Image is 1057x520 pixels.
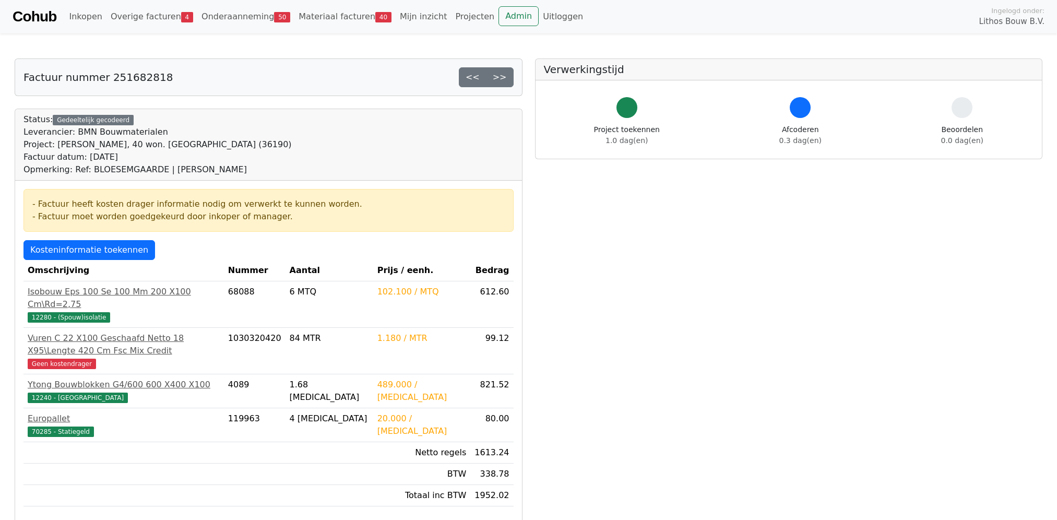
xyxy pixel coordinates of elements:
th: Prijs / eenh. [373,260,471,281]
span: 12280 - (Spouw)isolatie [28,312,110,323]
span: 0.0 dag(en) [941,136,983,145]
td: 1952.02 [470,485,513,506]
div: Factuur datum: [DATE] [23,151,292,163]
div: Isobouw Eps 100 Se 100 Mm 200 X100 Cm\Rd=2,75 [28,286,220,311]
th: Nummer [224,260,286,281]
div: Vuren C 22 X100 Geschaafd Netto 18 X95\Lengte 420 Cm Fsc Mix Credit [28,332,220,357]
td: 80.00 [470,408,513,442]
a: Materiaal facturen40 [294,6,396,27]
span: 40 [375,12,391,22]
div: Opmerking: Ref: BLOESEMGAARDE | [PERSON_NAME] [23,163,292,176]
h5: Factuur nummer 251682818 [23,71,173,84]
th: Bedrag [470,260,513,281]
span: 50 [274,12,290,22]
div: Gedeeltelijk gecodeerd [53,115,134,125]
td: 119963 [224,408,286,442]
div: 20.000 / [MEDICAL_DATA] [377,412,467,438]
a: Isobouw Eps 100 Se 100 Mm 200 X100 Cm\Rd=2,7512280 - (Spouw)isolatie [28,286,220,323]
div: Ytong Bouwblokken G4/600 600 X400 X100 [28,379,220,391]
div: 1.180 / MTR [377,332,467,345]
th: Omschrijving [23,260,224,281]
a: Vuren C 22 X100 Geschaafd Netto 18 X95\Lengte 420 Cm Fsc Mix CreditGeen kostendrager [28,332,220,370]
span: 0.3 dag(en) [779,136,822,145]
div: 489.000 / [MEDICAL_DATA] [377,379,467,404]
a: Mijn inzicht [396,6,452,27]
a: Inkopen [65,6,106,27]
span: Lithos Bouw B.V. [979,16,1044,28]
td: 338.78 [470,464,513,485]
td: 4089 [224,374,286,408]
h5: Verwerkingstijd [544,63,1034,76]
td: 99.12 [470,328,513,374]
a: Cohub [13,4,56,29]
div: - Factuur moet worden goedgekeurd door inkoper of manager. [32,210,505,223]
div: 4 [MEDICAL_DATA] [290,412,369,425]
span: 70285 - Statiegeld [28,427,94,437]
div: 84 MTR [290,332,369,345]
div: Afcoderen [779,124,822,146]
div: Europallet [28,412,220,425]
a: << [459,67,486,87]
th: Aantal [286,260,373,281]
div: Project toekennen [594,124,660,146]
div: Leverancier: BMN Bouwmaterialen [23,126,292,138]
td: 68088 [224,281,286,328]
span: 1.0 dag(en) [605,136,648,145]
td: 1030320420 [224,328,286,374]
td: Netto regels [373,442,471,464]
span: Ingelogd onder: [991,6,1044,16]
span: 12240 - [GEOGRAPHIC_DATA] [28,393,128,403]
a: Kosteninformatie toekennen [23,240,155,260]
td: 1613.24 [470,442,513,464]
a: Uitloggen [539,6,587,27]
td: Totaal inc BTW [373,485,471,506]
div: Status: [23,113,292,176]
div: 6 MTQ [290,286,369,298]
a: Admin [498,6,539,26]
td: 821.52 [470,374,513,408]
a: Onderaanneming50 [197,6,294,27]
div: - Factuur heeft kosten drager informatie nodig om verwerkt te kunnen worden. [32,198,505,210]
td: 612.60 [470,281,513,328]
td: BTW [373,464,471,485]
a: Ytong Bouwblokken G4/600 600 X400 X10012240 - [GEOGRAPHIC_DATA] [28,379,220,404]
a: Overige facturen4 [106,6,197,27]
a: Europallet70285 - Statiegeld [28,412,220,438]
span: 4 [181,12,193,22]
a: >> [486,67,514,87]
div: Project: [PERSON_NAME], 40 won. [GEOGRAPHIC_DATA] (36190) [23,138,292,151]
a: Projecten [451,6,498,27]
div: 102.100 / MTQ [377,286,467,298]
div: 1.68 [MEDICAL_DATA] [290,379,369,404]
div: Beoordelen [941,124,983,146]
span: Geen kostendrager [28,359,96,369]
